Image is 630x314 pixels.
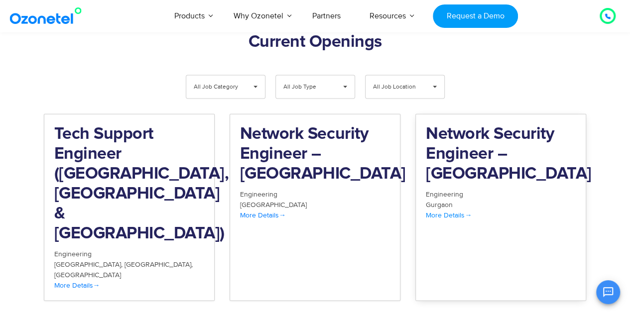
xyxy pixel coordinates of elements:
a: Request a Demo [433,4,518,28]
span: ▾ [336,76,355,99]
h2: Tech Support Engineer ([GEOGRAPHIC_DATA], [GEOGRAPHIC_DATA] & [GEOGRAPHIC_DATA]) [54,124,204,244]
button: Open chat [596,280,620,304]
span: ▾ [425,76,444,99]
a: Network Security Engineer – [GEOGRAPHIC_DATA] Engineering [GEOGRAPHIC_DATA] More Details [230,114,400,301]
span: ▾ [246,76,265,99]
a: Network Security Engineer – [GEOGRAPHIC_DATA] Engineering Gurgaon More Details [415,114,586,301]
span: More Details [240,211,286,219]
span: [GEOGRAPHIC_DATA] [240,201,307,209]
span: More Details [54,281,100,290]
span: All Job Category [194,76,241,99]
span: Engineering [426,190,463,199]
span: All Job Type [283,76,331,99]
h2: Network Security Engineer – [GEOGRAPHIC_DATA] [240,124,390,184]
span: Engineering [54,250,92,258]
h2: Current Openings [44,32,587,52]
span: More Details [426,211,472,219]
span: [GEOGRAPHIC_DATA] [54,271,121,279]
span: [GEOGRAPHIC_DATA] [125,260,193,269]
span: Gurgaon [426,201,453,209]
h2: Network Security Engineer – [GEOGRAPHIC_DATA] [426,124,576,184]
span: [GEOGRAPHIC_DATA] [54,260,125,269]
span: All Job Location [373,76,420,99]
a: Tech Support Engineer ([GEOGRAPHIC_DATA], [GEOGRAPHIC_DATA] & [GEOGRAPHIC_DATA]) Engineering [GEO... [44,114,215,301]
span: Engineering [240,190,277,199]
